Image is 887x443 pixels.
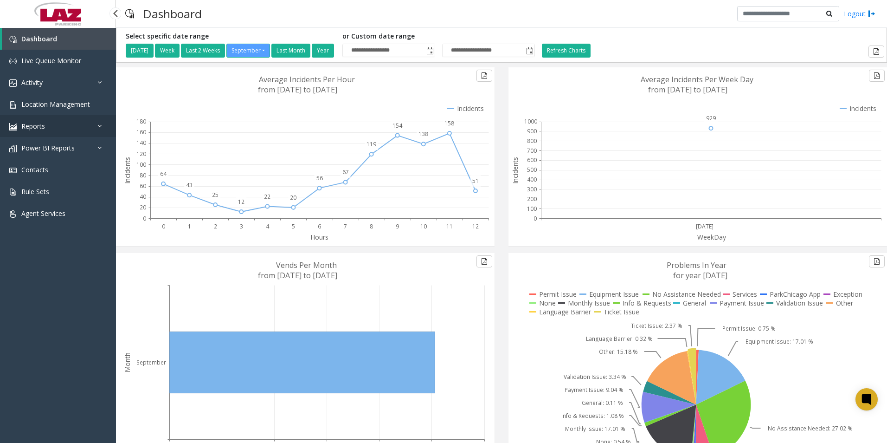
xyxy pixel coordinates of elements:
[21,122,45,130] span: Reports
[258,270,337,280] text: from [DATE] to [DATE]
[9,210,17,218] img: 'icon'
[186,181,193,189] text: 43
[472,177,479,185] text: 51
[444,119,454,127] text: 158
[667,260,726,270] text: Problems In Year
[21,78,43,87] span: Activity
[9,79,17,87] img: 'icon'
[631,322,682,330] text: Ticket Issue: 2.37 %
[214,222,217,230] text: 2
[476,255,492,267] button: Export to pdf
[181,44,225,58] button: Last 2 Weeks
[21,34,57,43] span: Dashboard
[420,222,427,230] text: 10
[599,348,638,356] text: Other: 15.18 %
[370,222,373,230] text: 8
[768,424,853,432] text: No Assistance Needed: 27.02 %
[9,145,17,152] img: 'icon'
[318,222,321,230] text: 6
[136,358,166,366] text: September
[533,215,537,222] text: 0
[139,2,206,25] h3: Dashboard
[21,100,90,109] span: Location Management
[342,33,535,40] h5: or Custom date range
[564,373,626,381] text: Validation Issue: 3.34 %
[868,46,884,58] button: Export to pdf
[527,137,537,145] text: 800
[292,222,295,230] text: 5
[869,255,885,267] button: Export to pdf
[188,222,191,230] text: 1
[527,176,537,183] text: 400
[844,9,875,19] a: Logout
[396,222,399,230] text: 9
[527,185,537,193] text: 300
[641,74,753,85] text: Average Incidents Per Week Day
[511,157,520,184] text: Incidents
[9,123,17,130] img: 'icon'
[527,205,537,213] text: 100
[868,9,875,19] img: logout
[140,203,146,211] text: 20
[565,386,623,394] text: Payment Issue: 9.04 %
[271,44,310,58] button: Last Month
[316,174,323,182] text: 56
[696,222,713,230] text: [DATE]
[258,85,337,95] text: from [DATE] to [DATE]
[21,56,81,65] span: Live Queue Monitor
[2,28,116,50] a: Dashboard
[143,215,146,222] text: 0
[869,70,885,82] button: Export to pdf
[21,187,49,196] span: Rule Sets
[648,85,727,95] text: from [DATE] to [DATE]
[524,44,534,57] span: Toggle popup
[240,222,243,230] text: 3
[126,44,154,58] button: [DATE]
[136,150,146,158] text: 120
[160,170,167,178] text: 64
[673,270,727,280] text: for year [DATE]
[524,117,537,125] text: 1000
[366,140,376,148] text: 119
[392,122,403,130] text: 154
[123,157,132,184] text: Incidents
[582,399,623,407] text: General: 0.11 %
[136,117,146,125] text: 180
[259,74,355,85] text: Average Incidents Per Hour
[9,189,17,196] img: 'icon'
[344,222,347,230] text: 7
[21,165,48,174] span: Contacts
[162,222,165,230] text: 0
[9,36,17,43] img: 'icon'
[21,143,75,152] span: Power BI Reports
[424,44,435,57] span: Toggle popup
[140,193,146,201] text: 40
[706,114,716,122] text: 929
[561,412,624,420] text: Info & Requests: 1.08 %
[136,139,146,147] text: 140
[123,352,132,372] text: Month
[290,194,296,202] text: 20
[476,70,492,82] button: Export to pdf
[722,325,776,332] text: Permit Issue: 0.75 %
[266,222,270,230] text: 4
[125,2,134,25] img: pageIcon
[9,58,17,65] img: 'icon'
[9,167,17,174] img: 'icon'
[527,195,537,203] text: 200
[342,168,349,176] text: 67
[140,171,146,179] text: 80
[527,127,537,135] text: 900
[697,233,726,241] text: WeekDay
[136,161,146,169] text: 100
[586,335,653,343] text: Language Barrier: 0.32 %
[9,101,17,109] img: 'icon'
[21,209,65,218] span: Agent Services
[226,44,270,58] button: September
[472,222,479,230] text: 12
[126,33,335,40] h5: Select specific date range
[446,222,453,230] text: 11
[542,44,591,58] button: Refresh Charts
[140,182,146,190] text: 60
[310,233,328,241] text: Hours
